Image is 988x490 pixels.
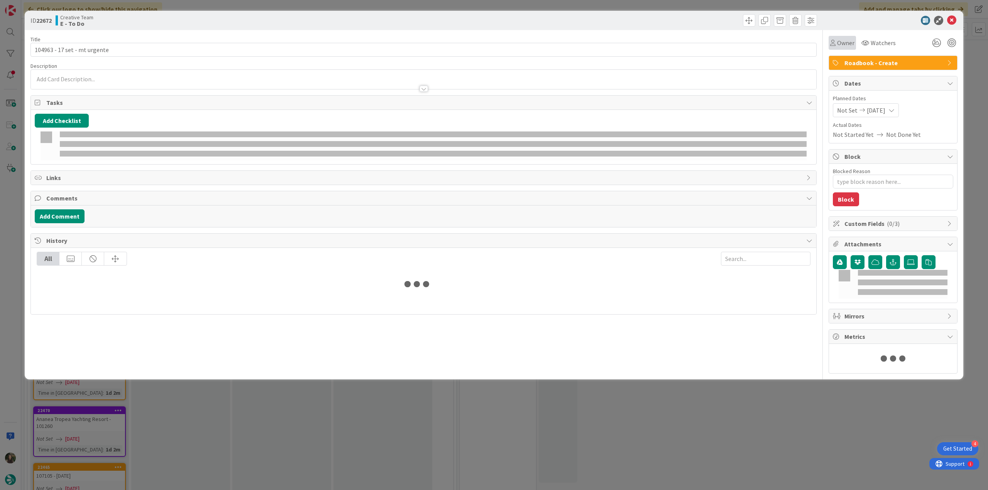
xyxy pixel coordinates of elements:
span: Actual Dates [833,121,953,129]
input: type card name here... [30,43,817,57]
label: Title [30,36,41,43]
span: ( 0/3 ) [887,220,900,227]
input: Search... [721,252,810,266]
b: 22672 [36,17,52,24]
span: [DATE] [867,106,885,115]
button: Add Checklist [35,114,89,128]
span: Not Set [837,106,858,115]
span: Tasks [46,98,802,107]
div: 1 [40,3,42,9]
span: Owner [837,38,854,47]
span: Description [30,62,57,69]
span: Support [16,1,35,10]
span: Metrics [844,332,943,341]
span: ID [30,16,52,25]
span: Not Started Yet [833,130,874,139]
div: 4 [971,440,978,447]
span: Comments [46,194,802,203]
div: All [37,252,59,265]
b: E - To Do [60,20,93,27]
button: Add Comment [35,209,85,223]
span: History [46,236,802,245]
span: Roadbook - Create [844,58,943,67]
span: Block [844,152,943,161]
label: Blocked Reason [833,168,870,175]
span: Watchers [871,38,896,47]
div: Get Started [943,445,972,453]
span: Attachments [844,239,943,249]
span: Not Done Yet [886,130,921,139]
span: Links [46,173,802,182]
div: Open Get Started checklist, remaining modules: 4 [937,442,978,455]
span: Mirrors [844,312,943,321]
span: Planned Dates [833,94,953,103]
span: Dates [844,79,943,88]
span: Creative Team [60,14,93,20]
span: Custom Fields [844,219,943,228]
button: Block [833,192,859,206]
